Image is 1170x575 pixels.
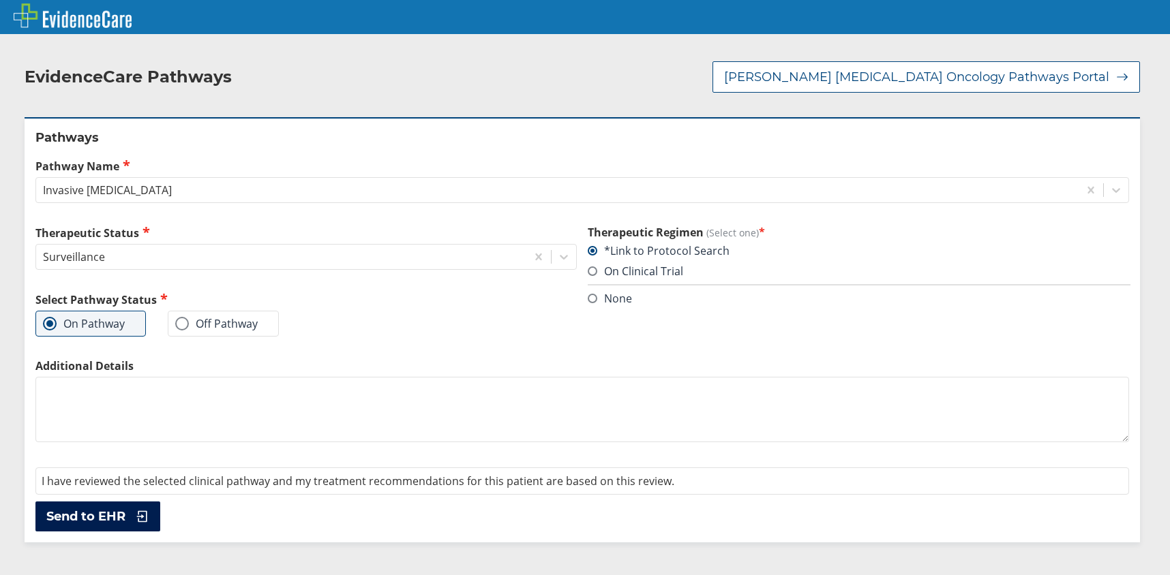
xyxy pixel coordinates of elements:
label: Pathway Name [35,158,1129,174]
h3: Therapeutic Regimen [588,225,1129,240]
span: I have reviewed the selected clinical pathway and my treatment recommendations for this patient a... [42,473,674,488]
label: *Link to Protocol Search [588,243,730,258]
button: [PERSON_NAME] [MEDICAL_DATA] Oncology Pathways Portal [712,61,1140,93]
label: On Clinical Trial [588,264,683,279]
div: Invasive [MEDICAL_DATA] [43,183,172,198]
label: None [588,291,632,306]
span: Send to EHR [46,508,125,525]
label: Additional Details [35,358,1129,373]
h2: Pathways [35,129,1129,146]
button: Send to EHR [35,501,160,531]
label: Off Pathway [175,317,258,330]
label: On Pathway [43,317,125,330]
h2: Select Pathway Status [35,292,577,307]
img: EvidenceCare [14,3,132,28]
h2: EvidenceCare Pathways [25,67,232,87]
div: Surveillance [43,249,105,264]
span: (Select one) [706,226,759,239]
label: Therapeutic Status [35,225,577,240]
span: [PERSON_NAME] [MEDICAL_DATA] Oncology Pathways Portal [724,69,1109,85]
